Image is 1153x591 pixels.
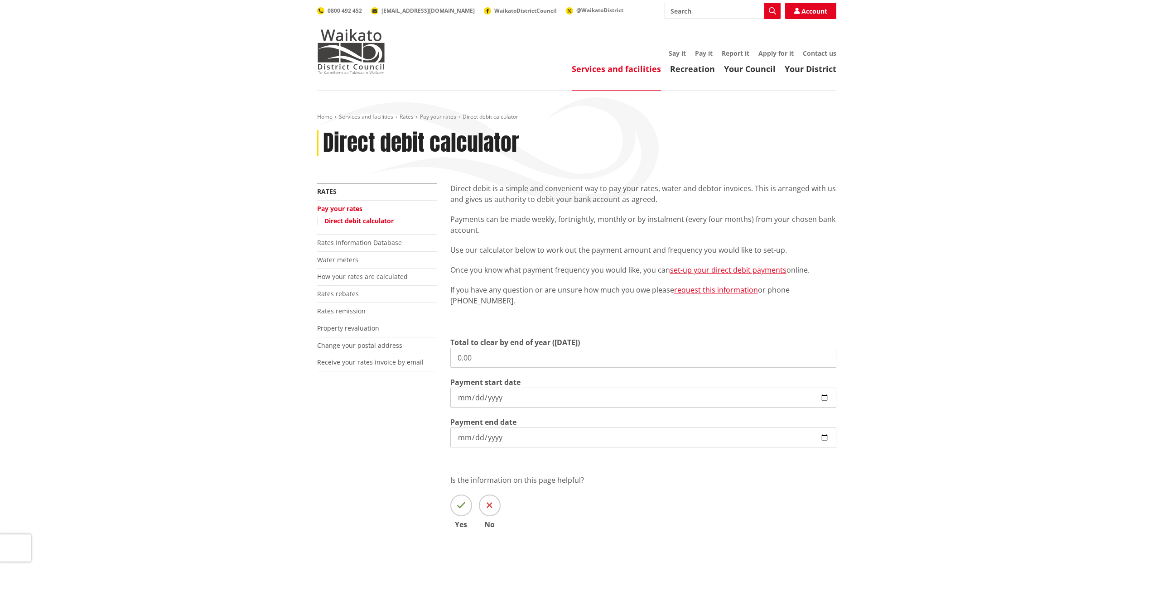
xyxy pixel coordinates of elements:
[317,307,366,315] a: Rates remission
[371,7,475,14] a: [EMAIL_ADDRESS][DOMAIN_NAME]
[669,49,686,58] a: Say it
[317,255,358,264] a: Water meters
[572,63,661,74] a: Services and facilities
[450,475,836,485] p: Is the information on this page helpful?
[317,358,424,366] a: Receive your rates invoice by email
[317,204,362,213] a: Pay your rates
[317,113,836,121] nav: breadcrumb
[722,49,749,58] a: Report it
[670,63,715,74] a: Recreation
[463,113,518,120] span: Direct debit calculator
[450,264,836,275] p: Once you know what payment frequency you would like, you can online.
[420,113,456,120] a: Pay your rates
[400,113,414,120] a: Rates
[450,417,516,428] label: Payment end date
[576,6,623,14] span: @WaikatoDistrict
[450,284,836,306] p: If you have any question or are unsure how much you owe please or phone [PHONE_NUMBER].
[450,214,836,235] p: Payments can be made weekly, fortnightly, monthly or by instalment (every four months) from your ...
[479,521,501,528] span: No
[695,49,713,58] a: Pay it
[450,521,472,528] span: Yes
[317,113,333,120] a: Home
[450,245,836,255] p: Use our calculator below to work out the payment amount and frequency you would like to set-up.
[339,113,393,120] a: Services and facilities
[785,3,836,19] a: Account
[758,49,794,58] a: Apply for it
[785,63,836,74] a: Your District
[317,289,359,298] a: Rates rebates
[724,63,776,74] a: Your Council
[317,7,362,14] a: 0800 492 452
[328,7,362,14] span: 0800 492 452
[317,238,402,247] a: Rates Information Database
[494,7,557,14] span: WaikatoDistrictCouncil
[317,324,379,332] a: Property revaluation
[317,272,408,281] a: How your rates are calculated
[450,337,580,348] label: Total to clear by end of year ([DATE])
[317,187,337,196] a: Rates
[803,49,836,58] a: Contact us
[381,7,475,14] span: [EMAIL_ADDRESS][DOMAIN_NAME]
[674,285,758,295] a: request this information
[323,130,519,156] h1: Direct debit calculator
[665,3,781,19] input: Search input
[566,6,623,14] a: @WaikatoDistrict
[450,377,521,388] label: Payment start date
[484,7,557,14] a: WaikatoDistrictCouncil
[317,341,402,350] a: Change your postal address
[324,216,394,225] a: Direct debit calculator
[670,265,786,275] a: set-up your direct debit payments
[317,29,385,74] img: Waikato District Council - Te Kaunihera aa Takiwaa o Waikato
[450,183,836,205] p: Direct debit is a simple and convenient way to pay your rates, water and debtor invoices. This is...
